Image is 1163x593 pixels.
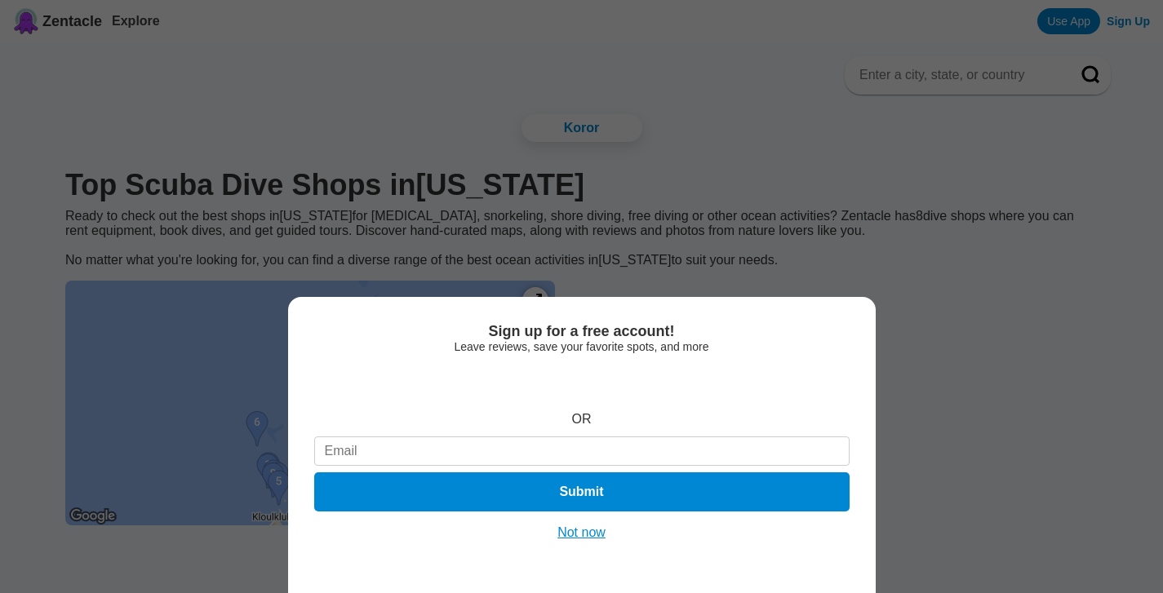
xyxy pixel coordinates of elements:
[314,340,850,353] div: Leave reviews, save your favorite spots, and more
[572,412,592,427] div: OR
[314,472,850,511] button: Submit
[553,524,610,541] button: Not now
[314,436,850,466] input: Email
[314,323,850,340] div: Sign up for a free account!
